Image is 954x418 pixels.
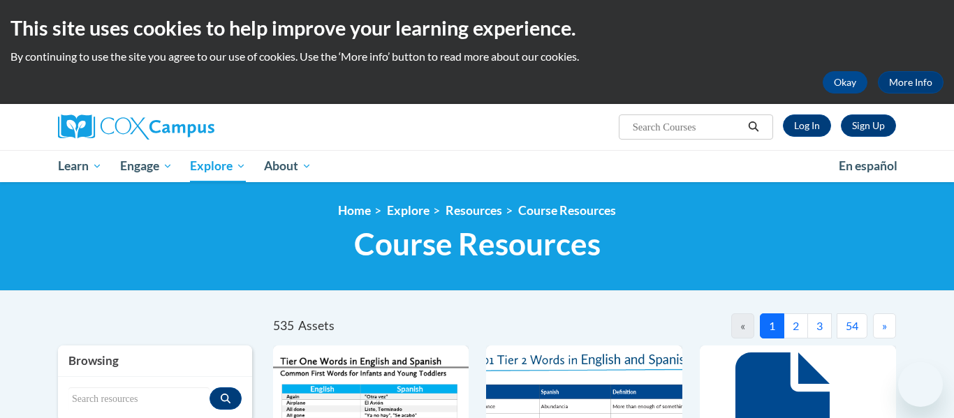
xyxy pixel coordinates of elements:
[518,203,616,218] a: Course Resources
[298,318,335,333] span: Assets
[784,313,808,338] button: 2
[631,119,743,135] input: Search Courses
[338,203,371,218] a: Home
[839,158,897,173] span: En español
[585,313,896,338] nav: Pagination Navigation
[111,150,182,182] a: Engage
[837,313,867,338] button: 54
[823,71,867,94] button: Okay
[882,319,887,332] span: »
[273,318,294,333] span: 535
[120,158,173,174] span: Engage
[68,387,210,411] input: Search resources
[354,225,601,262] span: Course Resources
[783,114,831,137] a: Log In
[743,119,764,135] button: Search
[264,158,311,174] span: About
[10,49,944,64] p: By continuing to use the site you agree to our use of cookies. Use the ‘More info’ button to read...
[807,313,832,338] button: 3
[10,14,944,42] h2: This site uses cookies to help improve your learning experience.
[190,158,246,174] span: Explore
[841,114,896,137] a: Register
[873,313,896,338] button: Next
[68,352,242,369] h3: Browsing
[210,387,242,410] button: Search resources
[58,158,102,174] span: Learn
[49,150,111,182] a: Learn
[255,150,321,182] a: About
[878,71,944,94] a: More Info
[898,362,943,407] iframe: Button to launch messaging window
[387,203,430,218] a: Explore
[181,150,255,182] a: Explore
[830,151,907,181] a: En español
[58,114,214,140] img: Cox Campus
[446,203,502,218] a: Resources
[58,114,323,140] a: Cox Campus
[37,150,917,182] div: Main menu
[760,313,784,338] button: 1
